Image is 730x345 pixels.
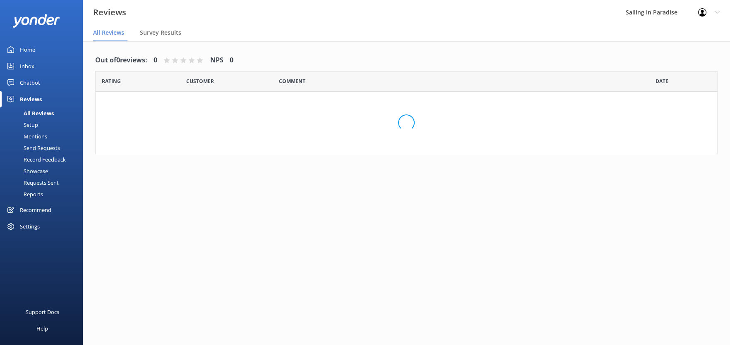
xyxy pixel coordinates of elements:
[5,142,60,154] div: Send Requests
[656,77,668,85] span: Date
[20,74,40,91] div: Chatbot
[5,154,83,165] a: Record Feedback
[210,55,223,66] h4: NPS
[102,77,121,85] span: Date
[5,177,83,188] a: Requests Sent
[26,304,59,320] div: Support Docs
[5,142,83,154] a: Send Requests
[93,29,124,37] span: All Reviews
[20,218,40,235] div: Settings
[5,119,38,131] div: Setup
[95,55,147,66] h4: Out of 0 reviews:
[36,320,48,337] div: Help
[5,107,54,119] div: All Reviews
[5,177,59,188] div: Requests Sent
[154,55,157,66] h4: 0
[5,107,83,119] a: All Reviews
[5,188,83,200] a: Reports
[140,29,181,37] span: Survey Results
[5,165,83,177] a: Showcase
[12,14,60,28] img: yonder-white-logo.png
[20,91,42,107] div: Reviews
[20,41,35,58] div: Home
[20,202,51,218] div: Recommend
[20,58,34,74] div: Inbox
[230,55,233,66] h4: 0
[5,154,66,165] div: Record Feedback
[5,131,83,142] a: Mentions
[5,165,48,177] div: Showcase
[5,119,83,131] a: Setup
[186,77,214,85] span: Date
[279,77,305,85] span: Question
[93,6,126,19] h3: Reviews
[5,131,47,142] div: Mentions
[5,188,43,200] div: Reports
